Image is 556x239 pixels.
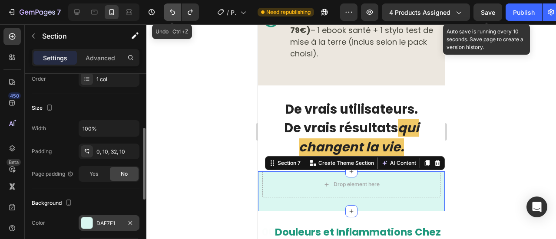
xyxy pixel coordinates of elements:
div: Drop element here [76,157,122,164]
div: Background [32,197,74,209]
div: 1 col [96,75,137,83]
p: Section [42,31,113,41]
div: Undo/Redo [164,3,199,21]
p: Advanced [86,53,115,62]
button: AI Content [122,134,160,144]
div: Page padding [32,170,74,178]
iframe: Design area [258,24,445,239]
p: 7 [57,7,61,17]
div: Size [32,102,55,114]
span: 4 products assigned [389,8,450,17]
span: Need republishing [266,8,311,16]
div: 0, 10, 32, 10 [96,148,137,156]
button: Save [473,3,502,21]
span: No [121,170,128,178]
div: Width [32,124,46,132]
div: Color [32,219,45,227]
div: 450 [8,92,21,99]
button: 4 products assigned [382,3,470,21]
div: Section 7 [18,135,44,143]
div: Beta [7,159,21,166]
input: Auto [79,121,139,136]
div: Open Intercom Messenger [526,196,547,217]
div: Padding [32,147,52,155]
span: / [227,8,229,17]
div: Order [32,75,46,83]
i: qui changent la vie. [41,95,161,131]
div: DAF7F1 [96,219,122,227]
p: Settings [43,53,67,62]
span: 00 [4,201,17,215]
div: Publish [513,8,535,17]
button: Publish [506,3,542,21]
button: 7 [3,3,65,21]
span: Product Page - [DATE] 00:42:06 [231,8,237,17]
p: Create Theme Section [60,135,116,143]
span: Yes [89,170,98,178]
span: Save [481,9,495,16]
